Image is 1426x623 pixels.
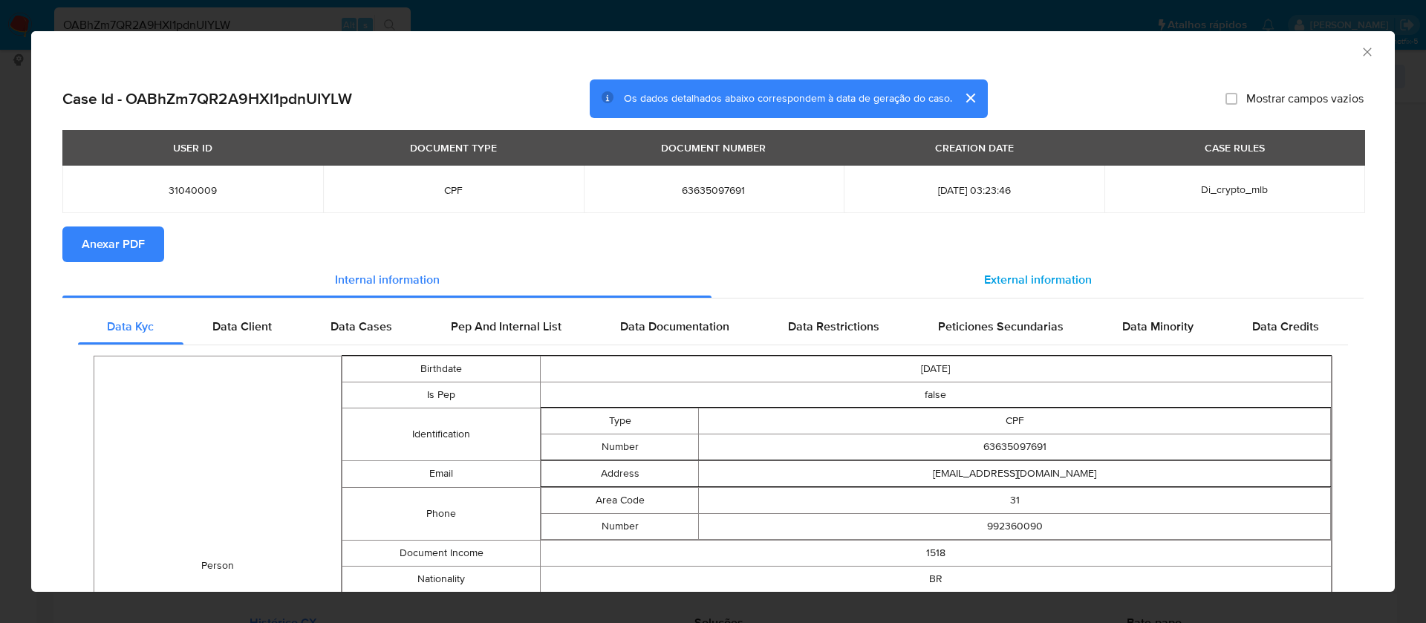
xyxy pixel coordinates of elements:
span: Data Client [212,318,272,335]
span: Data Credits [1252,318,1319,335]
td: Number [541,513,699,539]
span: 63635097691 [602,183,827,197]
div: Detailed internal info [78,309,1348,345]
div: CREATION DATE [926,135,1023,160]
td: 63635097691 [699,434,1331,460]
td: Document Income [342,540,540,566]
td: [EMAIL_ADDRESS][DOMAIN_NAME] [699,460,1331,486]
td: Is Pep [342,382,540,408]
div: Detailed info [62,262,1364,298]
div: DOCUMENT TYPE [401,135,506,160]
span: CPF [341,183,566,197]
button: Anexar PDF [62,226,164,262]
td: Address [541,460,699,486]
span: Internal information [335,271,440,288]
td: [DATE] [540,356,1331,382]
td: Number [541,434,699,460]
td: Type [541,408,699,434]
td: 992360090 [699,513,1331,539]
h2: Case Id - OABhZm7QR2A9HXl1pdnUIYLW [62,89,352,108]
div: closure-recommendation-modal [31,31,1395,592]
span: Os dados detalhados abaixo correspondem à data de geração do caso. [624,91,952,106]
span: Data Kyc [107,318,154,335]
td: Identification [342,408,540,460]
td: CPF [699,408,1331,434]
div: CASE RULES [1196,135,1274,160]
span: Mostrar campos vazios [1246,91,1364,106]
button: cerrar [952,80,988,116]
td: false [540,382,1331,408]
td: Birthdate [342,356,540,382]
button: Fechar a janela [1360,45,1373,58]
td: 1518 [540,540,1331,566]
span: Pep And Internal List [451,318,561,335]
span: External information [984,271,1092,288]
span: Data Documentation [620,318,729,335]
span: Anexar PDF [82,228,145,261]
input: Mostrar campos vazios [1225,93,1237,105]
span: Data Minority [1122,318,1194,335]
span: 31040009 [80,183,305,197]
td: Email [342,460,540,487]
td: BR [540,566,1331,592]
span: [DATE] 03:23:46 [862,183,1087,197]
span: Data Cases [331,318,392,335]
td: Phone [342,487,540,540]
td: Nationality [342,566,540,592]
div: DOCUMENT NUMBER [652,135,775,160]
span: Di_crypto_mlb [1201,182,1268,197]
span: Peticiones Secundarias [938,318,1064,335]
td: 31 [699,487,1331,513]
span: Data Restrictions [788,318,879,335]
div: USER ID [164,135,221,160]
td: Area Code [541,487,699,513]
